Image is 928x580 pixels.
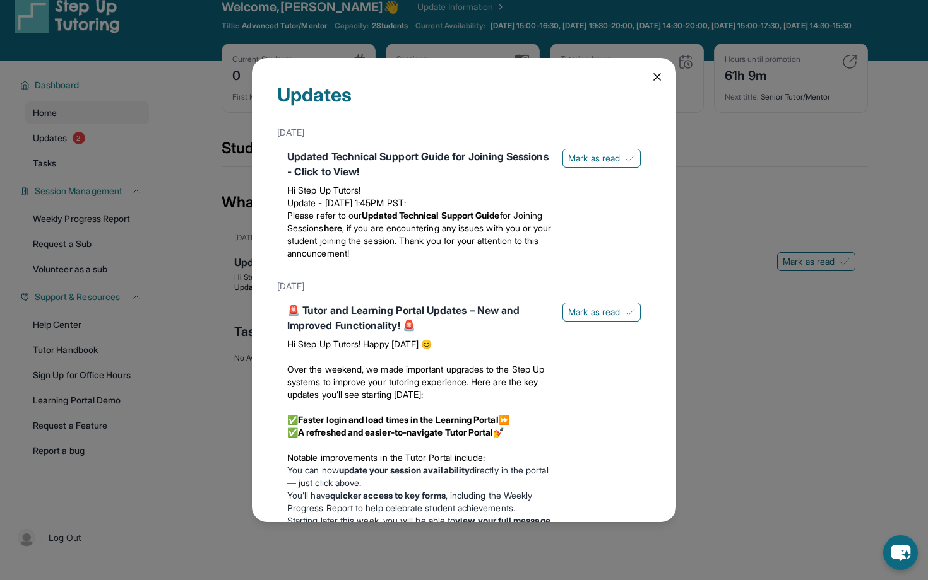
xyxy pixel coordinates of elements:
a: here [324,223,342,233]
strong: Faster login and load times in the Learning Portal [298,414,499,425]
button: chat-button [883,535,918,570]
strong: Updated Technical Support Guide [362,210,499,221]
strong: update your session availability [339,465,470,475]
strong: A refreshed and easier-to-navigate Tutor Portal [298,427,493,438]
strong: quicker access to key forms [330,490,446,501]
span: 💅 [493,427,504,438]
span: Starting later this week, you will be able to [287,515,455,526]
div: [DATE] [277,275,651,298]
span: Over the weekend, we made important upgrades to the Step Up systems to improve your tutoring expe... [287,364,544,400]
span: Update - [DATE] 1:45PM PST: [287,197,406,208]
span: Please refer to our [287,210,362,221]
span: Mark as read [568,152,620,165]
span: Notable improvements in the Tutor Portal include: [287,452,485,463]
div: Updates [277,83,651,121]
span: ⏩ [499,414,509,425]
span: , if you are encountering any issues with you or your student joining the session. Thank you for ... [287,223,552,258]
img: Mark as read [625,307,635,317]
img: Mark as read [625,153,635,163]
div: [DATE] [277,121,651,144]
div: Updated Technical Support Guide for Joining Sessions - Click to View! [287,149,552,179]
span: Hi Step Up Tutors! Happy [DATE] 😊 [287,339,432,349]
button: Mark as read [562,149,641,168]
span: Hi Step Up Tutors! [287,185,360,195]
span: You can now [287,465,339,475]
div: 🚨 Tutor and Learning Portal Updates – New and Improved Functionality! 🚨 [287,303,552,333]
span: Mark as read [568,306,620,318]
li: You’ll have [287,489,552,514]
span: ✅ [287,414,298,425]
span: ✅ [287,427,298,438]
button: Mark as read [562,303,641,322]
